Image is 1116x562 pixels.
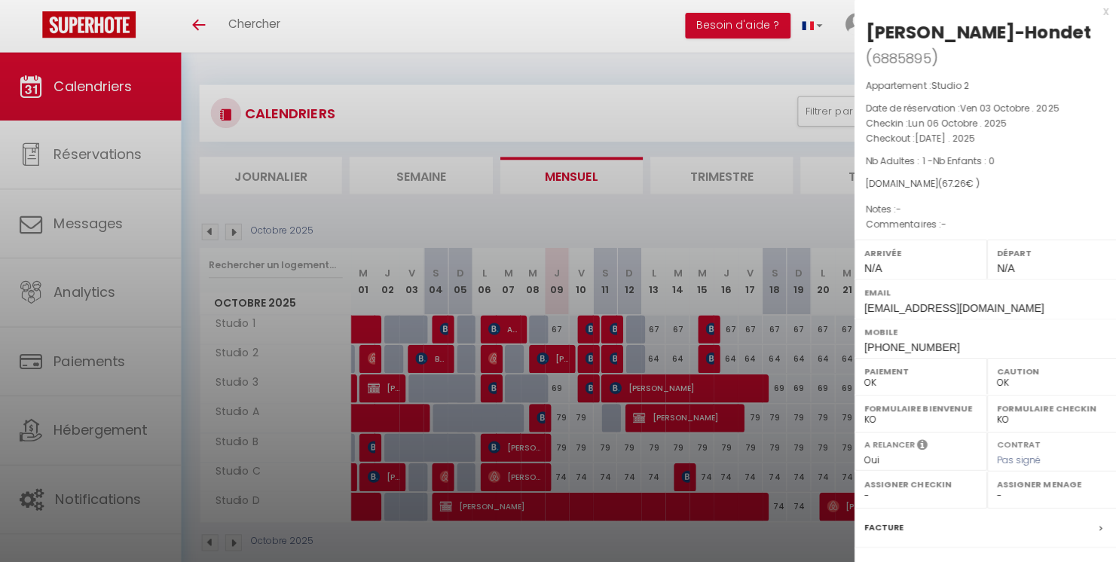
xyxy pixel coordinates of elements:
[870,49,928,68] span: 6885895
[852,3,1105,21] div: x
[994,399,1106,414] label: Formulaire Checkin
[913,132,972,145] span: [DATE] . 2025
[915,436,925,453] i: Sélectionner OUI si vous souhaiter envoyer les séquences de messages post-checkout
[935,176,977,189] span: ( € )
[994,261,1011,273] span: N/A
[862,301,1041,313] span: [EMAIL_ADDRESS][DOMAIN_NAME]
[864,47,935,69] span: ( )
[957,102,1056,115] span: Ven 03 Octobre . 2025
[994,451,1038,464] span: Pas signé
[994,245,1106,260] label: Départ
[864,216,1105,231] p: Commentaires :
[894,202,899,215] span: -
[862,340,957,352] span: [PHONE_NUMBER]
[864,176,1105,191] div: [DOMAIN_NAME]
[864,101,1105,116] p: Date de réservation :
[862,399,974,414] label: Formulaire Bienvenue
[864,131,1105,146] p: Checkout :
[862,436,913,449] label: A relancer
[862,245,974,260] label: Arrivée
[864,78,1105,93] p: Appartement :
[864,201,1105,216] p: Notes :
[864,154,992,167] span: Nb Adultes : 1 -
[939,176,963,189] span: 67.26
[994,475,1106,490] label: Assigner Menage
[994,362,1106,377] label: Caution
[906,117,1004,130] span: Lun 06 Octobre . 2025
[864,116,1105,131] p: Checkin :
[862,475,974,490] label: Assigner Checkin
[994,436,1038,446] label: Contrat
[862,284,1106,299] label: Email
[862,323,1106,338] label: Mobile
[864,21,1087,45] div: [PERSON_NAME]-Hondet
[862,261,879,273] span: N/A
[938,217,943,230] span: -
[862,518,901,533] label: Facture
[930,154,992,167] span: Nb Enfants : 0
[862,362,974,377] label: Paiement
[928,79,966,92] span: Studio 2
